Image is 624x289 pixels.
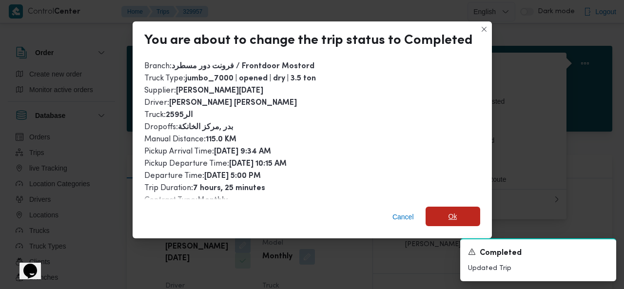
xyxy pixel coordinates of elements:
span: Dropoffs : [144,123,233,131]
iframe: chat widget [10,250,41,279]
span: Pickup Departure Time : [144,160,287,168]
button: Closes this modal window [478,23,490,35]
span: Driver : [144,99,297,107]
b: بدر ,مركز الخانكة [178,124,233,131]
span: Contract Type : [144,196,228,204]
b: jumbo_7000 | opened | dry | 3.5 ton [185,75,316,82]
b: [PERSON_NAME][DATE] [176,87,263,95]
span: Pickup Arrival Time : [144,148,271,155]
span: Ok [448,211,457,222]
div: You are about to change the trip status to Completed [144,33,472,49]
b: [PERSON_NAME] [PERSON_NAME] [169,99,297,107]
span: Branch : [144,62,314,70]
span: Cancel [392,211,414,223]
button: Cancel [389,207,418,227]
p: Updated Trip [468,263,608,273]
b: Monthly [197,197,228,204]
span: Completed [480,248,522,259]
span: Truck : [144,111,193,119]
span: Truck Type : [144,75,316,82]
b: [DATE] 9:34 AM [214,148,271,155]
span: Departure Time : [144,172,261,180]
div: Notification [468,247,608,259]
span: Trip Duration : [144,184,265,192]
b: [DATE] 10:15 AM [229,160,287,168]
b: 7 hours, 25 minutes [193,185,265,192]
span: Manual Distance : [144,135,236,143]
button: Ok [426,207,480,226]
b: فرونت دور مسطرد / Frontdoor Mostord [172,63,314,70]
b: الر2595 [166,112,193,119]
span: Supplier : [144,87,263,95]
b: 115.0 KM [206,136,236,143]
b: [DATE] 5:00 PM [204,173,261,180]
